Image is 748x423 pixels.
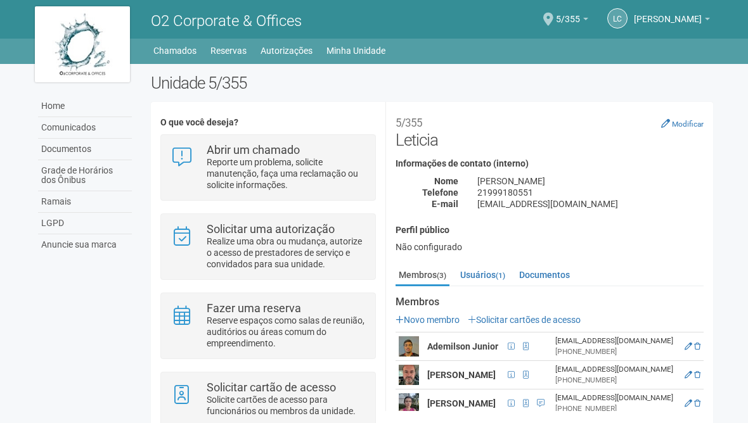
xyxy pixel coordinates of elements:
[38,117,132,139] a: Comunicados
[694,399,700,408] a: Excluir membro
[38,213,132,234] a: LGPD
[468,175,713,187] div: [PERSON_NAME]
[151,12,302,30] span: O2 Corporate & Offices
[555,346,678,357] div: [PHONE_NUMBER]
[468,315,581,325] a: Solicitar cartões de acesso
[634,16,710,26] a: [PERSON_NAME]
[427,398,496,408] strong: [PERSON_NAME]
[207,156,366,191] p: Reporte um problema, solicite manutenção, faça uma reclamação ou solicite informações.
[38,191,132,213] a: Ramais
[555,336,678,346] div: [EMAIL_ADDRESS][DOMAIN_NAME]
[171,224,365,270] a: Solicitar uma autorização Realize uma obra ou mudança, autorize o acesso de prestadores de serviç...
[685,399,692,408] a: Editar membro
[422,187,458,198] strong: Telefone
[399,365,419,385] img: user.png
[496,271,505,280] small: (1)
[210,42,247,60] a: Reservas
[399,393,419,414] img: user.png
[555,375,678,386] div: [PHONE_NUMBER]
[607,8,628,28] a: lc
[434,176,458,186] strong: Nome
[207,236,366,270] p: Realize uma obra ou mudança, autorize o acesso de prestadores de serviço e convidados para sua un...
[207,143,300,156] strong: Abrir um chamado
[437,271,446,280] small: (3)
[171,382,365,417] a: Solicitar cartão de acesso Solicite cartões de acesso para funcionários ou membros da unidade.
[38,139,132,160] a: Documentos
[261,42,313,60] a: Autorizações
[396,296,704,308] strong: Membros
[396,241,704,253] div: Não configurado
[634,2,702,24] span: leticia cardoso pereira
[556,2,580,24] span: 5/355
[556,16,588,26] a: 5/355
[396,159,704,168] h4: Informações de contato (interno)
[457,265,508,284] a: Usuários(1)
[516,265,573,284] a: Documentos
[427,341,498,351] strong: Ademilson Junior
[396,315,460,325] a: Novo membro
[427,370,496,380] strong: [PERSON_NAME]
[207,394,366,417] p: Solicite cartões de acesso para funcionários ou membros da unidade.
[468,187,713,198] div: 21999180551
[171,144,365,191] a: Abrir um chamado Reporte um problema, solicite manutenção, faça uma reclamação ou solicite inform...
[661,118,704,129] a: Modificar
[326,42,385,60] a: Minha Unidade
[399,336,419,357] img: user.png
[35,6,130,82] img: logo.jpg
[555,364,678,375] div: [EMAIL_ADDRESS][DOMAIN_NAME]
[151,73,713,92] h2: Unidade 5/355
[38,234,132,255] a: Anuncie sua marca
[396,225,704,235] h4: Perfil público
[685,342,692,351] a: Editar membro
[396,111,704,149] h2: Leticia
[38,160,132,191] a: Grade de Horários dos Ônibus
[685,370,692,379] a: Editar membro
[207,222,335,236] strong: Solicitar uma autorização
[396,117,422,129] small: 5/355
[694,342,700,351] a: Excluir membro
[207,315,366,349] p: Reserve espaços como salas de reunião, auditórios ou áreas comum do empreendimento.
[555,403,678,414] div: [PHONE_NUMBER]
[207,301,301,315] strong: Fazer uma reserva
[694,370,700,379] a: Excluir membro
[672,120,704,129] small: Modificar
[207,381,336,394] strong: Solicitar cartão de acesso
[396,265,449,286] a: Membros(3)
[432,199,458,209] strong: E-mail
[555,393,678,403] div: [EMAIL_ADDRESS][DOMAIN_NAME]
[153,42,197,60] a: Chamados
[171,303,365,349] a: Fazer uma reserva Reserve espaços como salas de reunião, auditórios ou áreas comum do empreendime...
[468,198,713,210] div: [EMAIL_ADDRESS][DOMAIN_NAME]
[38,96,132,117] a: Home
[160,118,375,127] h4: O que você deseja?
